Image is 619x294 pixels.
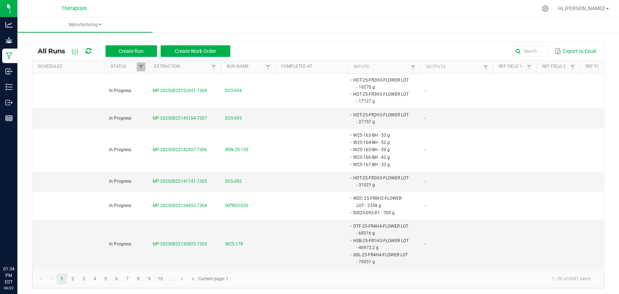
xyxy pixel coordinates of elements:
[177,273,188,284] a: Go to the next page
[153,116,207,121] span: MP-20250822145154-7307
[133,273,144,284] a: Page 8
[586,64,611,70] a: Ref Field 3Sortable
[541,5,550,12] div: Manage settings
[225,146,248,153] span: RSN-25-155
[420,192,493,220] td: -
[109,179,131,184] span: In Progress
[352,76,409,91] li: HDT-25-FR2H3-FLOWER LOT - 10270 g
[225,115,242,122] span: D25-093
[188,273,198,284] a: Go to the last page
[109,203,131,208] span: In Progress
[109,88,131,93] span: In Progress
[481,63,490,72] a: Filter
[568,62,577,71] a: Filter
[17,22,153,28] span: Manufacturing
[57,273,67,284] a: Page 1
[166,273,177,284] a: Page 11
[90,273,100,284] a: Page 4
[225,178,242,185] span: D25-092
[155,273,166,284] a: Page 10
[409,63,417,72] a: Filter
[109,147,131,152] span: In Progress
[179,276,185,282] span: Go to the next page
[153,147,207,152] span: MP-20250822142957-7306
[38,64,102,70] a: ScheduledSortable
[111,64,136,70] a: StatusSortable
[352,154,409,161] li: W25-166-BH - 42 g
[3,285,14,291] p: 08/22
[153,203,207,208] span: MP-20250822134453-7304
[352,223,409,237] li: DTF-25-FR4H4-FLOWER LOT - 68516 g
[499,64,524,70] a: Ref Field 1Sortable
[348,61,420,74] th: Inputs
[281,64,345,70] a: Completed AtSortable
[5,99,13,106] inline-svg: Outbound
[352,237,409,251] li: HSB-25-FR1H3-FLOWER LOT - 46972.2 g
[420,129,493,171] td: -
[109,116,131,121] span: In Progress
[5,68,13,75] inline-svg: Inbound
[420,74,493,108] td: -
[352,251,409,265] li: SGL-25-FR4H4-FLOWER LOT - 70051 g
[225,202,248,209] span: IXPR25-026
[17,17,153,33] a: Manufacturing
[420,269,493,289] td: -
[122,273,133,284] a: Page 7
[175,48,216,54] span: Create Work Order
[525,62,533,71] a: Filter
[119,48,144,54] span: Create Run
[420,220,493,269] td: -
[352,139,409,146] li: W25-164-BH - 52 g
[420,108,493,129] td: -
[209,62,218,71] a: Filter
[227,64,263,70] a: Run NameSortable
[32,270,604,288] kendo-pager: Current page: 1
[542,64,568,70] a: Ref Field 2Sortable
[5,37,13,44] inline-svg: Grow
[111,273,122,284] a: Page 6
[225,87,242,94] span: D25-094
[5,115,13,122] inline-svg: Reports
[352,195,409,209] li: WDC-25-FR8H2-FLOWER LOT - 2358 g
[137,62,145,71] a: Filter
[352,174,409,189] li: HDT-25-FR2H3-FLOWER LOT - 31021 g
[3,266,14,285] p: 01:34 PM EDT
[420,171,493,192] td: -
[38,45,236,57] div: All Runs
[352,91,409,105] li: HDT-25-FR3H3-FLOWER LOT - 17127 g
[233,273,597,285] kendo-pager-info: 1 - 30 of 6981 items
[352,146,409,153] li: W25-165-BH - 59 g
[190,276,196,282] span: Go to the last page
[161,45,230,57] button: Create Work Order
[352,209,409,216] li: DIS25-093-D1 - 709 g
[79,273,89,284] a: Page 3
[144,273,154,284] a: Page 9
[352,161,409,168] li: W25-167-BH - 33 g
[61,5,87,12] span: Theraplant
[420,61,493,74] th: Outputs
[558,5,605,11] span: Hi, [PERSON_NAME]!
[5,83,13,91] inline-svg: Inventory
[7,236,29,258] iframe: Resource center
[5,52,13,59] inline-svg: Manufacturing
[67,273,78,284] a: Page 2
[553,45,598,57] button: Export to Excel
[106,45,157,57] button: Create Run
[153,179,207,184] span: MP-20250822141741-7305
[264,62,272,71] a: Filter
[153,241,207,247] span: MP-20250822130825-7303
[512,46,549,57] input: Search
[154,64,209,70] a: ExtractionSortable
[352,111,409,125] li: HDT-25-FR2H3-FLOWER LOT - 27757 g
[153,88,207,93] span: MP-20250822152041-7308
[352,132,409,139] li: W25-163-BH - 53 g
[225,241,243,248] span: W25-178
[100,273,111,284] a: Page 5
[5,21,13,28] inline-svg: Analytics
[109,241,131,247] span: In Progress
